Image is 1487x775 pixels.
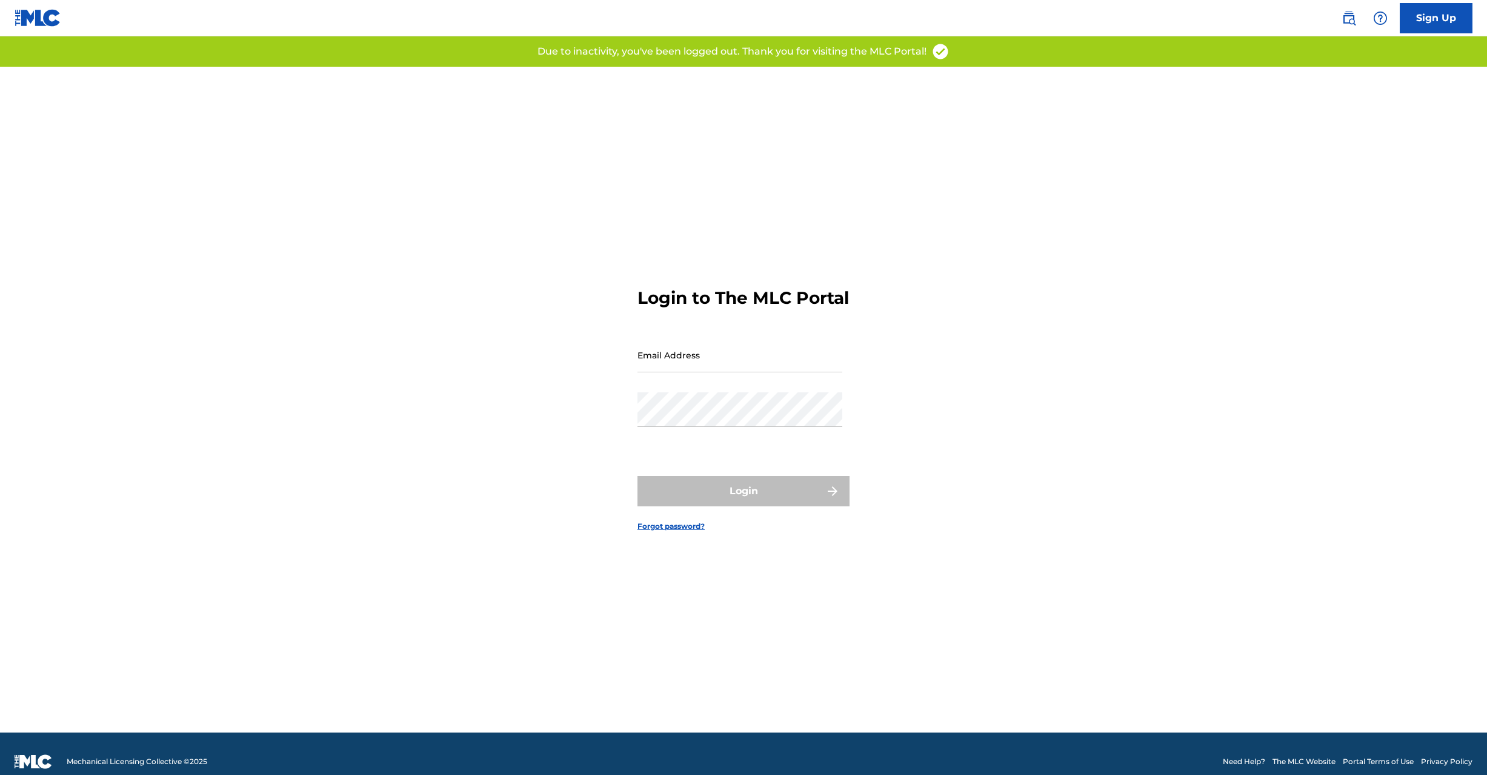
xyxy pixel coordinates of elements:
[1342,11,1356,25] img: search
[537,44,926,59] p: Due to inactivity, you've been logged out. Thank you for visiting the MLC Portal!
[637,521,705,532] a: Forgot password?
[1400,3,1472,33] a: Sign Up
[931,42,950,61] img: access
[15,9,61,27] img: MLC Logo
[1343,756,1414,767] a: Portal Terms of Use
[1421,756,1472,767] a: Privacy Policy
[1272,756,1336,767] a: The MLC Website
[1223,756,1265,767] a: Need Help?
[67,756,207,767] span: Mechanical Licensing Collective © 2025
[1368,6,1392,30] div: Help
[637,287,849,309] h3: Login to The MLC Portal
[15,754,52,769] img: logo
[1337,6,1361,30] a: Public Search
[1373,11,1388,25] img: help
